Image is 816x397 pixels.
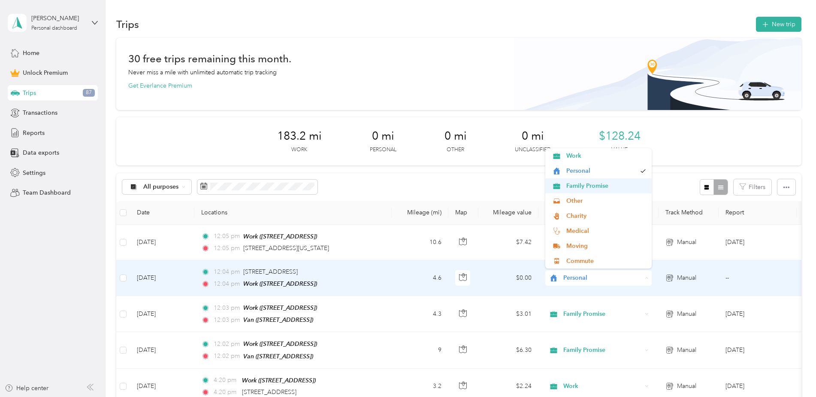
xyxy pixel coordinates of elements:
[677,273,696,283] span: Manual
[756,17,801,32] button: New trip
[478,296,538,332] td: $3.01
[128,54,291,63] h1: 30 free trips remaining this month.
[214,303,240,313] span: 12:03 pm
[31,26,77,31] div: Personal dashboard
[214,244,240,253] span: 12:05 pm
[538,201,659,225] th: Purpose
[522,129,544,143] span: 0 mi
[214,351,240,361] span: 12:02 pm
[243,244,329,252] span: [STREET_ADDRESS][US_STATE]
[214,315,240,325] span: 12:03 pm
[768,349,816,397] iframe: Everlance-gr Chat Button Frame
[143,184,179,190] span: All purposes
[677,345,696,355] span: Manual
[719,201,797,225] th: Report
[243,268,298,275] span: [STREET_ADDRESS]
[23,188,71,197] span: Team Dashboard
[599,129,641,143] span: $128.24
[214,376,238,385] span: 4:20 pm
[116,20,139,29] h1: Trips
[277,129,322,143] span: 183.2 mi
[566,166,636,175] span: Personal
[214,232,240,241] span: 12:05 pm
[23,168,45,177] span: Settings
[392,201,448,225] th: Mileage (mi)
[563,309,642,319] span: Family Promise
[566,151,646,160] span: Work
[566,196,646,205] span: Other
[563,382,642,391] span: Work
[23,68,68,77] span: Unlock Premium
[23,89,36,98] span: Trips
[130,332,194,368] td: [DATE]
[130,201,194,225] th: Date
[478,260,538,296] td: $0.00
[611,146,628,154] p: Value
[372,129,394,143] span: 0 mi
[392,332,448,368] td: 9
[392,260,448,296] td: 4.6
[566,241,646,250] span: Moving
[515,146,551,154] p: Unclassified
[563,345,642,355] span: Family Promise
[659,201,719,225] th: Track Method
[370,146,396,154] p: Personal
[23,148,59,157] span: Data exports
[243,280,317,287] span: Work ([STREET_ADDRESS])
[214,388,238,397] span: 4:20 pm
[566,211,646,220] span: Charity
[83,89,95,97] span: 87
[23,49,39,58] span: Home
[677,382,696,391] span: Manual
[243,233,317,240] span: Work ([STREET_ADDRESS])
[243,304,317,311] span: Work ([STREET_ADDRESS])
[514,38,801,110] img: Banner
[128,81,192,90] button: Get Everlance Premium
[243,353,313,360] span: Van ([STREET_ADDRESS])
[447,146,464,154] p: Other
[130,225,194,260] td: [DATE]
[444,129,467,143] span: 0 mi
[130,260,194,296] td: [DATE]
[242,388,296,396] span: [STREET_ADDRESS]
[677,238,696,247] span: Manual
[243,340,317,347] span: Work ([STREET_ADDRESS])
[392,225,448,260] td: 10.6
[242,377,316,384] span: Work ([STREET_ADDRESS])
[130,296,194,332] td: [DATE]
[566,257,646,266] span: Commute
[31,14,85,23] div: [PERSON_NAME]
[719,332,797,368] td: Aug 2025
[719,225,797,260] td: Sep 2025
[392,296,448,332] td: 4.3
[128,68,277,77] p: Never miss a mile with unlimited automatic trip tracking
[719,296,797,332] td: Aug 2025
[734,179,771,195] button: Filters
[23,108,57,117] span: Transactions
[566,226,646,235] span: Medical
[719,260,797,296] td: --
[478,201,538,225] th: Mileage value
[566,181,646,190] span: Family Promise
[214,267,240,277] span: 12:04 pm
[563,273,642,283] span: Personal
[214,279,240,289] span: 12:04 pm
[291,146,307,154] p: Work
[478,225,538,260] td: $7.42
[23,128,45,137] span: Reports
[243,316,313,323] span: Van ([STREET_ADDRESS])
[677,309,696,319] span: Manual
[194,201,392,225] th: Locations
[448,201,478,225] th: Map
[5,384,48,393] button: Help center
[214,339,240,349] span: 12:02 pm
[478,332,538,368] td: $6.30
